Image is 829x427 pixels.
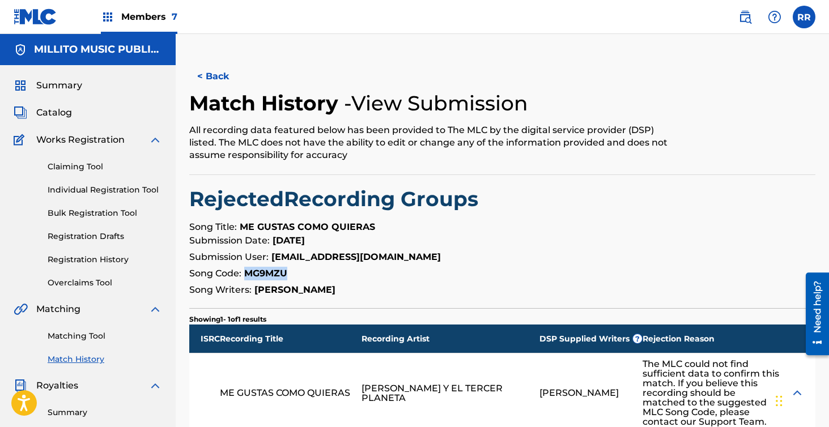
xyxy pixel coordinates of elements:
div: User Menu [793,6,815,28]
img: Matching [14,302,28,316]
a: Match History [48,353,162,365]
span: Submission User: [189,251,269,262]
h2: Rejected Recording Groups [189,186,815,212]
div: Help [763,6,786,28]
img: Royalties [14,379,27,392]
a: CatalogCatalog [14,106,72,119]
a: Public Search [734,6,756,28]
a: Registration History [48,254,162,266]
strong: ME GUSTAS COMO QUIERAS [240,221,375,232]
span: Matching [36,302,80,316]
div: Rejection Reason [643,324,790,353]
span: Summary [36,79,82,92]
img: expand [148,379,162,392]
div: Recording Artist [362,324,539,353]
span: 7 [172,11,177,22]
strong: [EMAIL_ADDRESS][DOMAIN_NAME] [271,251,441,262]
a: Summary [48,407,162,419]
div: Recording Title [220,324,362,353]
img: expand [148,302,162,316]
span: Members [121,10,177,23]
span: Song Writers: [189,284,252,295]
img: Top Rightsholders [101,10,114,24]
img: help [768,10,781,24]
div: [PERSON_NAME] Y EL TERCER PLANETA [362,383,528,403]
iframe: Chat Widget [772,373,829,427]
a: Registration Drafts [48,230,162,242]
img: Catalog [14,106,27,119]
strong: MG9MZU [244,268,287,279]
span: Royalties [36,379,78,392]
div: All recording data featured below has been provided to The MLC by the digital service provider (D... [189,124,671,161]
p: Showing 1 - 1 of 1 results [189,314,266,324]
span: Works Registration [36,133,125,147]
div: The MLC could not find sufficient data to confirm this match. If you believe this recording shoul... [643,359,779,426]
div: ME GUSTAS COMO QUIERAS [220,388,350,398]
h5: MILLITO MUSIC PUBLISHING [34,43,162,56]
span: Song Title: [189,221,237,232]
div: Drag [776,384,783,418]
iframe: Resource Center [797,268,829,360]
strong: [PERSON_NAME] [254,284,335,295]
a: Matching Tool [48,330,162,342]
img: Summary [14,79,27,92]
img: Accounts [14,43,27,57]
div: [PERSON_NAME] [539,388,619,398]
div: DSP Supplied Writers [539,324,643,353]
span: Song Code: [189,268,241,279]
img: expand [148,133,162,147]
span: Catalog [36,106,72,119]
a: Overclaims Tool [48,277,162,289]
img: Works Registration [14,133,28,147]
h4: - View Submission [344,91,528,116]
img: search [738,10,752,24]
span: Submission Date: [189,235,270,246]
a: SummarySummary [14,79,82,92]
span: ? [633,334,642,343]
div: ISRC [189,324,220,353]
button: < Back [189,62,257,91]
a: Claiming Tool [48,161,162,173]
strong: [DATE] [273,235,305,246]
h2: Match History [189,91,344,116]
a: Bulk Registration Tool [48,207,162,219]
img: MLC Logo [14,8,57,25]
a: Individual Registration Tool [48,184,162,196]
